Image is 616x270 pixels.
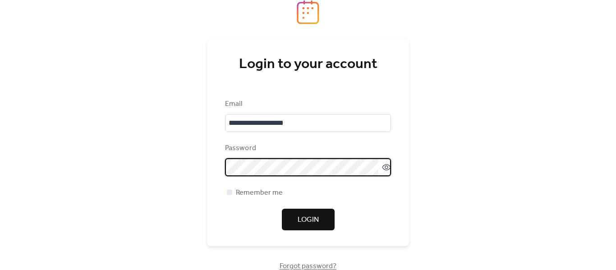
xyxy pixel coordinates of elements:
span: Login [298,215,319,225]
span: Remember me [236,188,283,198]
div: Password [225,143,389,154]
div: Login to your account [225,55,391,73]
button: Login [282,209,335,230]
div: Email [225,99,389,110]
a: Forgot password? [280,264,336,269]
